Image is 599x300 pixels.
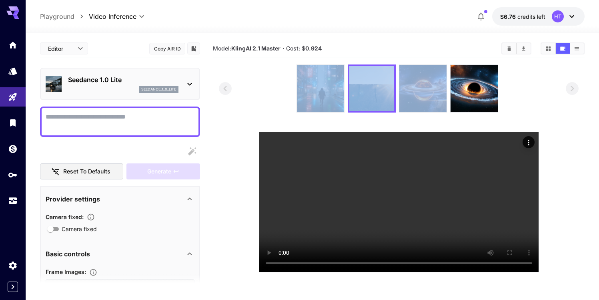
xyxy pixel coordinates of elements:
[213,45,280,52] span: Model:
[149,43,185,54] button: Copy AIR ID
[500,12,545,21] div: $6.76113
[286,45,322,52] span: Cost: $
[46,213,84,220] span: Camera fixed :
[8,282,18,292] button: Expand sidebar
[89,12,136,21] span: Video Inference
[541,42,585,54] div: Show media in grid viewShow media in video viewShow media in list view
[231,45,280,52] b: KlingAI 2.1 Master
[40,163,123,180] button: Reset to defaults
[48,44,73,53] span: Editor
[517,43,531,54] button: Download All
[297,65,344,112] img: zUl9t4AAAAGSURBVAMAU70eRumifRsAAAAASUVORK5CYII=
[8,260,18,270] div: Settings
[8,144,18,154] div: Wallet
[501,42,531,54] div: Clear AllDownload All
[46,268,86,275] span: Frame Images :
[46,194,100,204] p: Provider settings
[46,72,194,96] div: Seedance 1.0 Liteseedance_1_0_lite
[570,43,584,54] button: Show media in list view
[8,196,18,206] div: Usage
[282,44,284,53] p: ·
[500,13,517,20] span: $6.76
[190,44,197,53] button: Add to library
[8,92,18,102] div: Playground
[40,12,89,21] nav: breadcrumb
[46,244,194,264] div: Basic controls
[517,13,545,20] span: credits left
[141,87,176,92] p: seedance_1_0_lite
[552,10,564,22] div: HT
[68,75,178,85] p: Seedance 1.0 Lite
[541,43,555,54] button: Show media in grid view
[451,65,498,112] img: 9cr82kAAAABklEQVQDABOZ2KMAMq0lAAAAAElFTkSuQmCC
[8,170,18,180] div: API Keys
[62,225,97,233] span: Camera fixed
[8,118,18,128] div: Library
[8,66,18,76] div: Models
[523,136,535,148] div: Actions
[40,12,74,21] a: Playground
[46,249,90,259] p: Basic controls
[349,66,394,111] img: pDNspAAAAAZJREFUAwBN4RahynV3sAAAAABJRU5ErkJggg==
[492,7,585,26] button: $6.76113HT
[502,43,516,54] button: Clear All
[8,40,18,50] div: Home
[305,45,322,52] b: 0.924
[399,65,447,112] img: XXpKaAAAABklEQVQDAMx10cjVXy63AAAAAElFTkSuQmCC
[556,43,570,54] button: Show media in video view
[46,189,194,209] div: Provider settings
[86,268,100,276] button: Upload frame images.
